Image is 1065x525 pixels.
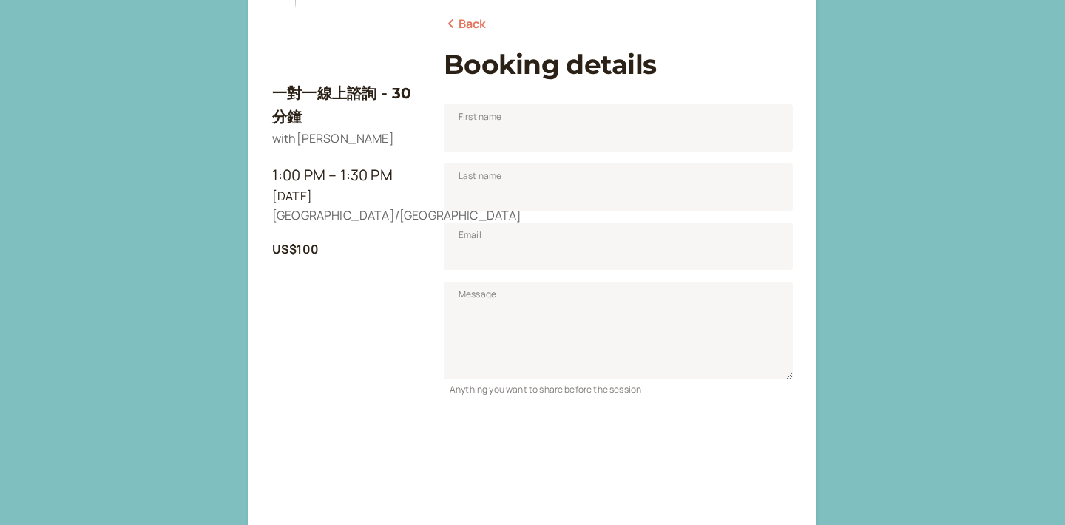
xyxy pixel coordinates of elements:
[272,163,420,187] div: 1:00 PM – 1:30 PM
[272,206,420,226] div: [GEOGRAPHIC_DATA]/[GEOGRAPHIC_DATA]
[444,163,793,211] input: Last name
[272,130,394,146] span: with [PERSON_NAME]
[444,49,793,81] h1: Booking details
[272,187,420,206] div: [DATE]
[459,169,501,183] span: Last name
[444,104,793,152] input: First name
[272,81,420,129] h3: 一對一線上諮詢 - 30分鐘
[459,228,481,243] span: Email
[272,241,319,257] b: US$100
[444,223,793,270] input: Email
[444,15,487,34] a: Back
[459,287,496,302] span: Message
[444,282,793,379] textarea: Message
[459,109,502,124] span: First name
[444,379,793,396] div: Anything you want to share before the session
